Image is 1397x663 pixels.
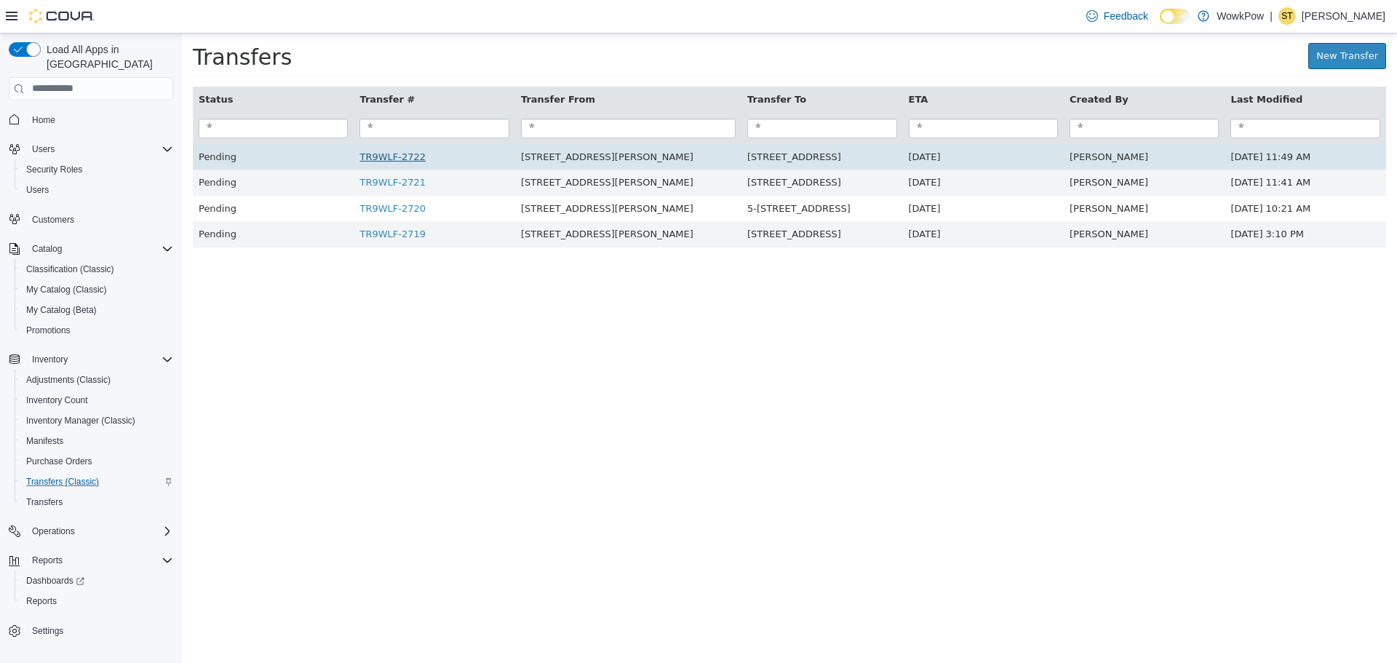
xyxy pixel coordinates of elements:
span: Security Roles [26,164,82,175]
span: My Catalog (Classic) [26,284,107,295]
span: 17-1700 Corydon Avenue R3N 0K1 [565,118,659,129]
span: Inventory [32,354,68,365]
span: Purchase Orders [26,456,92,467]
span: My Catalog (Classic) [20,281,173,298]
td: [DATE] 3:10 PM [1043,188,1204,214]
span: Security Roles [20,161,173,178]
button: Created By [888,59,950,74]
button: Customers [3,209,179,230]
span: Manifests [26,435,63,447]
button: Reports [3,550,179,571]
span: Dashboards [20,572,173,589]
span: 68 Donald Street Winnpeg, MB, R2L 1R2 [339,195,512,206]
button: Catalog [3,239,179,259]
p: WowkPow [1217,7,1264,25]
td: [DATE] [721,111,882,137]
span: Jenny Hart [888,170,966,180]
a: Feedback [1080,1,1154,31]
span: My Catalog (Beta) [26,304,97,316]
a: Manifests [20,432,69,450]
a: My Catalog (Classic) [20,281,113,298]
button: Adjustments (Classic) [15,370,179,390]
button: Inventory [26,351,73,368]
span: Classification (Classic) [20,261,173,278]
a: Security Roles [20,161,88,178]
a: Home [26,111,61,129]
span: Users [20,181,173,199]
button: Inventory Count [15,390,179,410]
a: Dashboards [15,571,179,591]
button: Settings [3,620,179,641]
span: 68 Donald Street Winnpeg, MB, R2L 1R2 [339,143,512,154]
td: [DATE] 10:21 AM [1043,162,1204,188]
span: Adjustments (Classic) [20,371,173,389]
span: Users [26,140,173,158]
td: [DATE] [721,136,882,162]
a: Reports [20,592,63,610]
button: Transfer # [178,59,236,74]
span: Customers [32,214,74,226]
button: Reports [15,591,179,611]
button: Purchase Orders [15,451,179,472]
button: Classification (Classic) [15,259,179,279]
a: Transfers [20,493,68,511]
span: ST [1281,7,1292,25]
span: Catalog [32,243,62,255]
a: Settings [26,622,69,640]
span: 4-185 Stadacona Street Winnipeg, MB, R2L 1R2 [565,143,659,154]
a: TR9WLF-2719 [178,195,244,206]
span: Transfers [11,11,110,36]
a: Classification (Classic) [20,261,120,278]
a: Dashboards [20,572,90,589]
span: Inventory Manager (Classic) [26,415,135,426]
button: Security Roles [15,159,179,180]
a: TR9WLF-2722 [178,118,244,129]
span: Purchase Orders [20,453,173,470]
button: Inventory Manager (Classic) [15,410,179,431]
td: Pending [11,136,172,162]
span: 68 Donald Street Winnpeg, MB, R2L 1R2 [339,118,512,129]
td: Pending [11,188,172,214]
span: Load All Apps in [GEOGRAPHIC_DATA] [41,42,173,71]
span: Dashboards [26,575,84,587]
button: Manifests [15,431,179,451]
span: 68 Donald Street Winnpeg, MB, R2L 1R2 [339,170,512,180]
span: Feedback [1104,9,1148,23]
span: Catalog [26,240,173,258]
td: [DATE] [721,188,882,214]
span: Jenny Hart [888,143,966,154]
a: Inventory Manager (Classic) [20,412,141,429]
span: Settings [32,625,63,637]
img: Cova [29,9,95,23]
button: My Catalog (Beta) [15,300,179,320]
button: Reports [26,552,68,569]
span: Home [32,114,55,126]
span: Transfers (Classic) [20,473,173,491]
td: Pending [11,111,172,137]
span: 17-1700 Corydon Avenue R3N 0K1 [565,195,659,206]
button: Transfers (Classic) [15,472,179,492]
span: 5-1485 Inkster Blvd Winnipeg, MB R2X 1R2 [565,170,669,180]
button: Status [17,59,54,74]
span: Operations [32,525,75,537]
input: Dark Mode [1160,9,1190,24]
button: ETA [727,59,749,74]
span: Reports [26,552,173,569]
button: Promotions [15,320,179,341]
span: Home [26,111,173,129]
button: Home [3,109,179,130]
span: Settings [26,622,173,640]
button: Transfer From [339,59,416,74]
span: Transfers [26,496,63,508]
div: Shadman Tazwar [1278,7,1296,25]
td: [DATE] 11:49 AM [1043,111,1204,137]
button: Transfer To [565,59,627,74]
td: Pending [11,162,172,188]
a: Purchase Orders [20,453,98,470]
span: Classification (Classic) [26,263,114,275]
span: Inventory [26,351,173,368]
td: [DATE] [721,162,882,188]
a: Promotions [20,322,76,339]
button: Last Modified [1048,59,1123,74]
